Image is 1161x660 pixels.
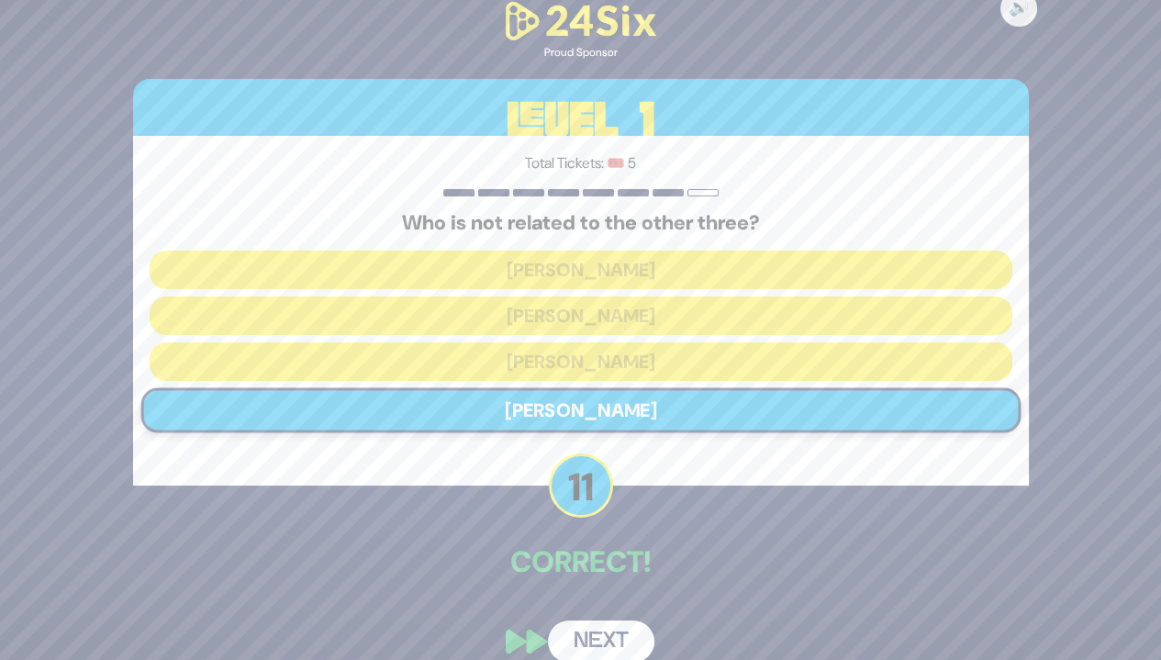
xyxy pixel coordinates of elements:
[133,540,1029,584] p: Correct!
[140,387,1021,432] button: [PERSON_NAME]
[498,44,664,61] div: Proud Sponsor
[133,79,1029,162] h3: Level 1
[549,453,613,518] p: 11
[150,296,1012,335] button: [PERSON_NAME]
[150,342,1012,381] button: [PERSON_NAME]
[150,152,1012,174] p: Total Tickets: 🎟️ 5
[150,251,1012,289] button: [PERSON_NAME]
[150,211,1012,235] h5: Who is not related to the other three?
